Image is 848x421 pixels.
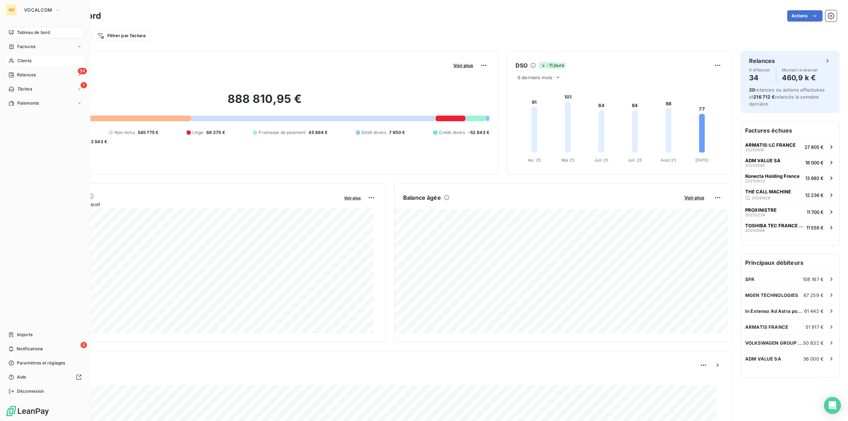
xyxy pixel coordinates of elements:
h6: DSO [516,61,528,70]
span: 61 442 € [804,308,824,314]
span: Voir plus [453,63,473,68]
span: Chiffre d'affaires mensuel [40,200,339,208]
span: Crédit divers [439,129,465,136]
span: 45 864 € [308,129,328,136]
button: Voir plus [451,62,475,69]
span: PROXINISTRE [745,207,777,213]
button: Konecta Holding France2025063313 992 € [741,170,839,186]
span: 18 000 € [805,160,824,165]
span: Paiements [17,100,39,106]
span: Montant à relancer [782,68,818,72]
h6: Balance âgée [403,193,441,202]
tspan: Mai 25 [561,158,575,163]
span: Litige [192,129,204,136]
span: 545 775 € [138,129,158,136]
button: PROXINISTRE2025023411 700 € [741,204,839,220]
tspan: [DATE] [695,158,709,163]
span: 67 259 € [803,292,824,298]
button: Voir plus [682,194,706,201]
span: ARMATIS-LC FRANCE [745,142,796,148]
span: 6 derniers mois [518,75,552,80]
span: 1 [81,82,87,88]
button: Voir plus [342,194,363,201]
span: relances ou actions effectuées et relancés la semaine dernière. [749,87,825,107]
button: TOSHIBA TEC FRANCE IMAGING SYSTEMS SA2025068811 556 € [741,220,839,235]
span: 20250688 [745,228,765,233]
span: Tableau de bord [17,29,50,36]
h4: 460,9 k € [782,72,818,83]
h4: 34 [749,72,770,83]
tspan: Juin 25 [594,158,609,163]
span: Relances [17,72,36,78]
span: -52 843 € [468,129,489,136]
span: Factures [17,43,35,50]
span: Aide [17,374,26,380]
span: À effectuer [749,68,770,72]
span: TOSHIBA TEC FRANCE IMAGING SYSTEMS SA [745,223,803,228]
button: THE CALL MACHINE2024142812 236 € [741,186,839,204]
span: 20241428 [752,196,770,200]
h6: Factures échues [741,122,839,139]
span: 11 700 € [807,209,824,215]
span: 5 [81,342,87,348]
span: 20250633 [745,179,765,183]
button: ARMATIS-LC FRANCE2025061827 805 € [741,139,839,154]
h6: Principaux débiteurs [741,254,839,271]
span: 51 917 € [806,324,824,330]
span: 36 000 € [803,356,824,362]
span: 216 712 € [753,94,775,100]
span: Débit divers [361,129,386,136]
span: Non-échu [114,129,135,136]
span: In Extenso Ad Astra pour CIVAD Blancheporte [745,308,804,314]
span: 20 [749,87,755,93]
button: Filtrer par facture [92,30,150,41]
span: 50 832 € [803,340,824,346]
span: 66 275 € [206,129,225,136]
span: Déconnexion [17,388,44,394]
span: MGEN TECHNOLOGIES [745,292,799,298]
span: -3 543 € [89,139,107,145]
h6: Relances [749,57,775,65]
div: Open Intercom Messenger [824,397,841,414]
span: 13 992 € [805,175,824,181]
a: Aide [6,372,84,383]
span: VOCALCOM [24,7,52,13]
span: ARMATIS FRANCE [745,324,788,330]
tspan: Avr. 25 [528,158,541,163]
span: Konecta Holding France [745,173,800,179]
span: VOLKSWAGEN GROUP FRANCE [745,340,803,346]
span: 20250580 [745,163,765,168]
img: Logo LeanPay [6,405,49,417]
span: Voir plus [344,195,361,200]
span: 7 950 € [389,129,405,136]
span: Imports [17,332,33,338]
span: 11 556 € [806,225,824,230]
span: 20250618 [745,148,764,152]
span: THE CALL MACHINE [745,189,791,194]
button: ADM VALUE SA2025058018 000 € [741,154,839,170]
span: Tâches [17,86,32,92]
span: 12 236 € [805,192,824,198]
span: Notifications [17,346,43,352]
h2: 888 810,95 € [40,92,489,113]
span: Promesse de paiement [259,129,306,136]
span: Voir plus [684,195,704,200]
tspan: Juil. 25 [628,158,642,163]
button: Actions [787,10,823,22]
span: 20250234 [745,213,765,217]
span: SFR [745,276,754,282]
span: ADM VALUE SA [745,356,781,362]
span: 108 167 € [803,276,824,282]
span: Clients [17,58,31,64]
span: 27 805 € [805,144,824,150]
div: VO [6,4,17,16]
span: Paramètres et réglages [17,360,65,366]
span: 34 [78,68,87,74]
span: ADM VALUE SA [745,158,781,163]
tspan: Août 25 [661,158,676,163]
span: -11 jours [539,62,566,69]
